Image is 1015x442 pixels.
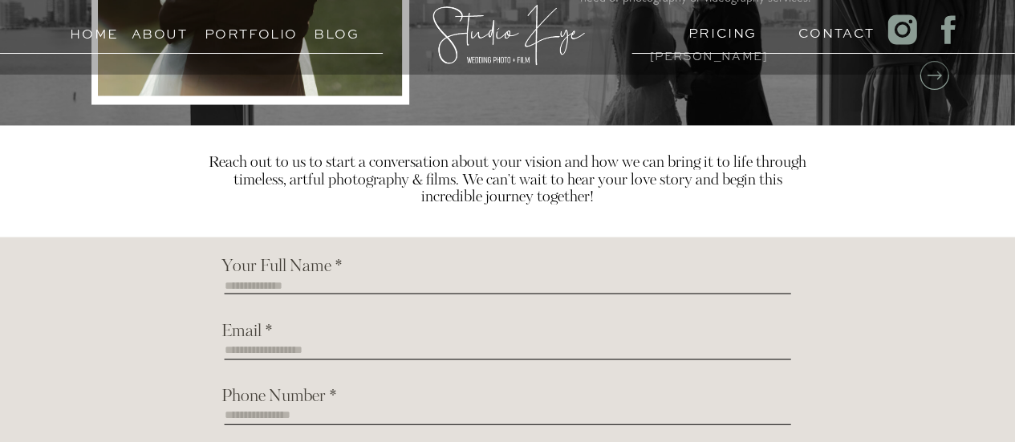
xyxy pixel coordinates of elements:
h2: Your Full Name * [221,257,437,278]
h2: Reach out to us to start a conversation about your vision and how we can bring it to life through... [205,156,810,217]
a: Portfolio [205,22,278,38]
h3: - [PERSON_NAME] [650,26,741,41]
a: Home [63,22,125,38]
a: About [132,22,188,38]
h2: Email * [221,322,437,343]
a: Blog [300,22,373,38]
h2: Phone Number * [221,387,437,408]
a: Contact [798,22,860,37]
a: PRICING [688,22,750,37]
